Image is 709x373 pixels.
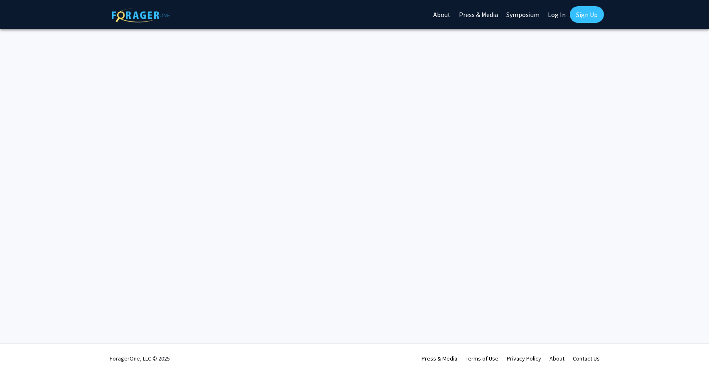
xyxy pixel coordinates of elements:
[573,355,600,362] a: Contact Us
[507,355,541,362] a: Privacy Policy
[466,355,498,362] a: Terms of Use
[112,8,170,22] img: ForagerOne Logo
[570,6,604,23] a: Sign Up
[110,344,170,373] div: ForagerOne, LLC © 2025
[422,355,457,362] a: Press & Media
[550,355,564,362] a: About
